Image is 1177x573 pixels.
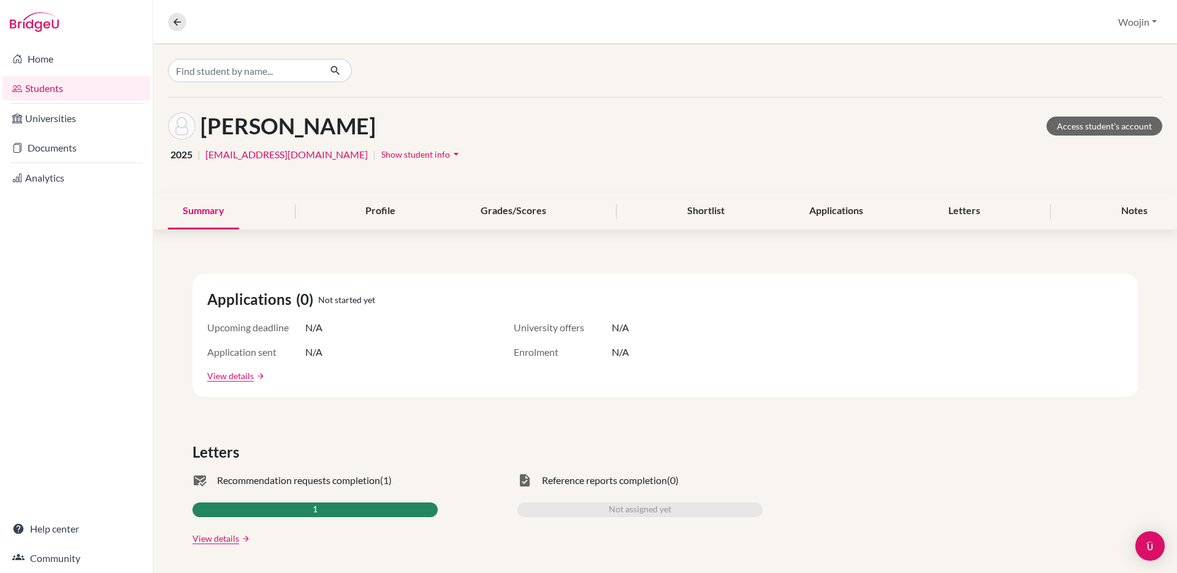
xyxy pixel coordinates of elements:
[514,345,612,360] span: Enrolment
[239,534,250,543] a: arrow_forward
[192,532,239,545] a: View details
[318,293,375,306] span: Not started yet
[192,441,244,463] span: Letters
[205,147,368,162] a: [EMAIL_ADDRESS][DOMAIN_NAME]
[2,136,150,160] a: Documents
[305,320,322,335] span: N/A
[2,47,150,71] a: Home
[217,473,380,488] span: Recommendation requests completion
[2,166,150,190] a: Analytics
[207,288,296,310] span: Applications
[466,193,561,229] div: Grades/Scores
[380,473,392,488] span: (1)
[2,76,150,101] a: Students
[373,147,376,162] span: |
[192,473,207,488] span: mark_email_read
[168,193,239,229] div: Summary
[170,147,192,162] span: 2025
[296,288,318,310] span: (0)
[168,59,320,82] input: Find student by name...
[667,473,679,488] span: (0)
[207,320,305,335] span: Upcoming deadline
[514,320,612,335] span: University offers
[381,149,450,160] span: Show student info
[612,320,629,335] span: N/A
[351,193,410,229] div: Profile
[612,345,629,360] span: N/A
[207,345,305,360] span: Application sent
[381,145,463,164] button: Show student infoarrow_drop_down
[1046,117,1162,136] a: Access student's account
[197,147,200,162] span: |
[1107,193,1162,229] div: Notes
[2,517,150,541] a: Help center
[934,193,995,229] div: Letters
[2,546,150,571] a: Community
[450,148,462,160] i: arrow_drop_down
[672,193,739,229] div: Shortlist
[609,502,671,517] span: Not assigned yet
[254,372,265,380] a: arrow_forward
[1113,10,1162,34] button: Woojin
[168,112,196,140] img: Kristianne Calagui's avatar
[2,106,150,131] a: Universities
[10,12,59,32] img: Bridge-U
[794,193,878,229] div: Applications
[1135,531,1165,561] div: Open Intercom Messenger
[305,345,322,360] span: N/A
[542,473,667,488] span: Reference reports completion
[200,113,376,139] h1: [PERSON_NAME]
[207,369,254,382] a: View details
[517,473,532,488] span: task
[313,502,318,517] span: 1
